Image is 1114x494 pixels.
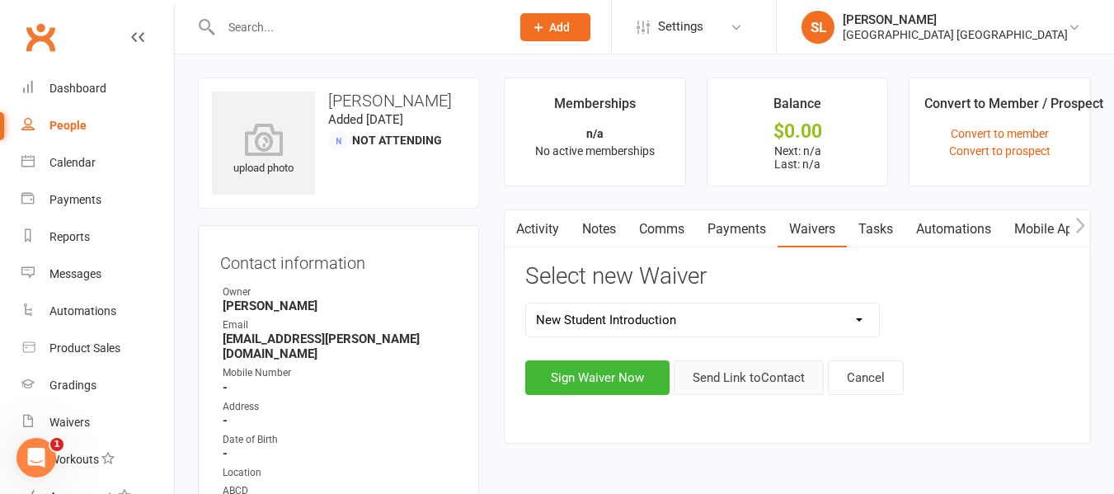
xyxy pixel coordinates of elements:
[49,119,87,132] div: People
[571,210,628,248] a: Notes
[212,123,315,177] div: upload photo
[21,404,174,441] a: Waivers
[49,156,96,169] div: Calendar
[223,365,457,381] div: Mobile Number
[223,413,457,428] strong: -
[535,144,655,158] span: No active memberships
[843,12,1068,27] div: [PERSON_NAME]
[696,210,778,248] a: Payments
[220,247,457,272] h3: Contact information
[549,21,570,34] span: Add
[843,27,1068,42] div: [GEOGRAPHIC_DATA] [GEOGRAPHIC_DATA]
[223,432,457,448] div: Date of Birth
[949,144,1051,158] a: Convert to prospect
[21,107,174,144] a: People
[21,219,174,256] a: Reports
[828,360,904,395] button: Cancel
[20,16,61,58] a: Clubworx
[21,330,174,367] a: Product Sales
[352,134,442,147] span: Not Attending
[628,210,696,248] a: Comms
[223,465,457,481] div: Location
[223,299,457,313] strong: [PERSON_NAME]
[505,210,571,248] a: Activity
[328,112,403,127] time: Added [DATE]
[49,304,116,318] div: Automations
[21,70,174,107] a: Dashboard
[223,446,457,461] strong: -
[49,341,120,355] div: Product Sales
[21,181,174,219] a: Payments
[49,193,101,206] div: Payments
[212,92,465,110] h3: [PERSON_NAME]
[520,13,590,41] button: Add
[658,8,703,45] span: Settings
[21,367,174,404] a: Gradings
[49,379,96,392] div: Gradings
[223,399,457,415] div: Address
[525,264,1069,289] h3: Select new Waiver
[924,93,1103,123] div: Convert to Member / Prospect
[49,230,90,243] div: Reports
[49,82,106,95] div: Dashboard
[847,210,905,248] a: Tasks
[1003,210,1092,248] a: Mobile App
[586,127,604,140] strong: n/a
[778,210,847,248] a: Waivers
[722,144,873,171] p: Next: n/a Last: n/a
[21,144,174,181] a: Calendar
[216,16,499,39] input: Search...
[49,267,101,280] div: Messages
[801,11,834,44] div: SL
[223,318,457,333] div: Email
[49,416,90,429] div: Waivers
[49,453,99,466] div: Workouts
[674,360,824,395] button: Send Link toContact
[773,93,821,123] div: Balance
[21,441,174,478] a: Workouts
[722,123,873,140] div: $0.00
[223,380,457,395] strong: -
[21,256,174,293] a: Messages
[16,438,56,478] iframe: Intercom live chat
[525,360,670,395] button: Sign Waiver Now
[50,438,63,451] span: 1
[554,93,636,123] div: Memberships
[951,127,1049,140] a: Convert to member
[21,293,174,330] a: Automations
[223,285,457,300] div: Owner
[223,332,457,361] strong: [EMAIL_ADDRESS][PERSON_NAME][DOMAIN_NAME]
[905,210,1003,248] a: Automations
